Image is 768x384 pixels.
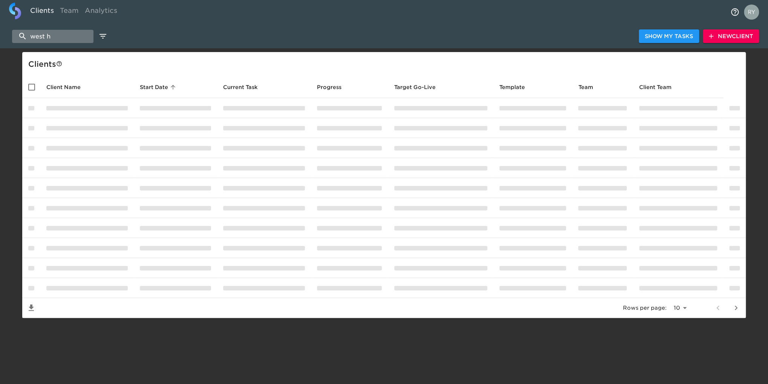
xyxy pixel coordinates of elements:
a: Team [57,3,82,21]
span: Team [578,83,603,92]
button: notifications [726,3,744,21]
span: Template [499,83,535,92]
input: search [12,30,93,43]
div: Client s [28,58,743,70]
span: Start Date [140,83,178,92]
span: Progress [317,83,351,92]
span: Target Go-Live [394,83,445,92]
button: next page [727,299,745,317]
span: Client Name [46,83,90,92]
span: Show My Tasks [645,32,693,41]
img: logo [9,3,21,19]
span: New Client [709,32,753,41]
span: This is the next Task in this Hub that should be completed [223,83,258,92]
a: Analytics [82,3,120,21]
span: Current Task [223,83,268,92]
span: Calculated based on the start date and the duration of all Tasks contained in this Hub. [394,83,436,92]
span: Client Team [639,83,681,92]
button: edit [96,30,109,43]
img: Profile [744,5,759,20]
p: Rows per page: [623,304,667,312]
table: enhanced table [22,76,746,318]
button: Show My Tasks [639,29,699,43]
a: Clients [27,3,57,21]
svg: This is a list of all of your clients and clients shared with you [56,61,62,67]
button: Save List [22,299,40,317]
select: rows per page [670,303,689,314]
button: NewClient [703,29,759,43]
